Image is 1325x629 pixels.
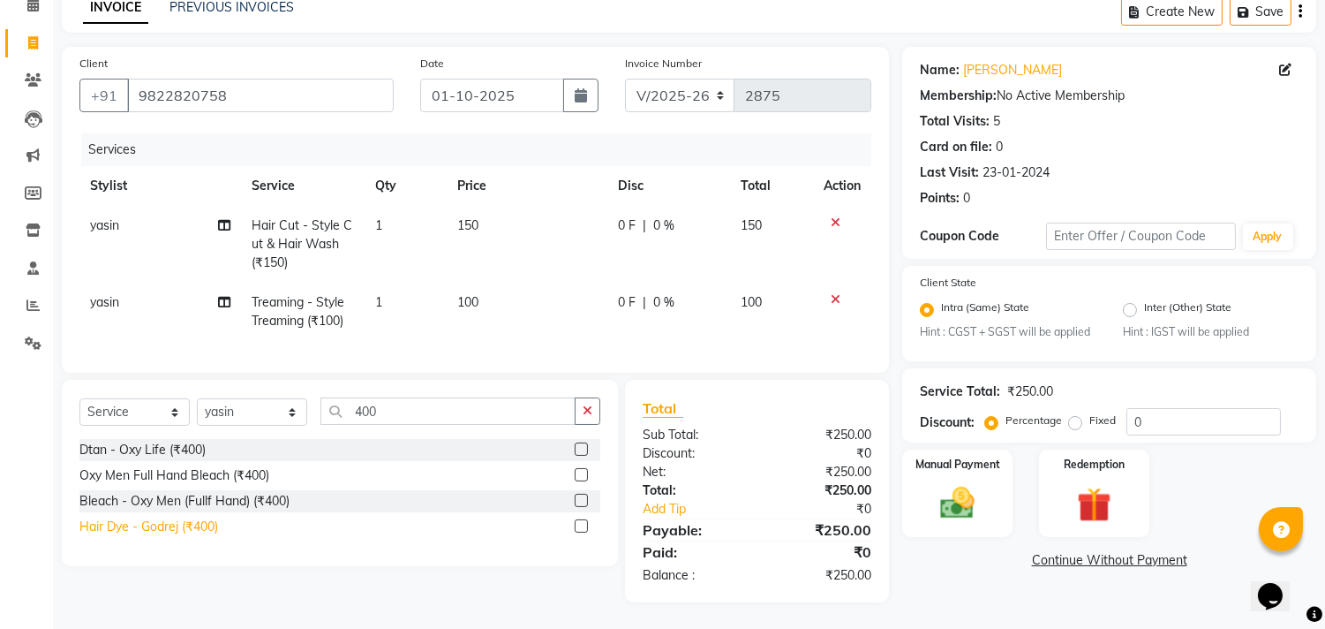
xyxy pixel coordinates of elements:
[629,463,757,481] div: Net:
[741,294,762,310] span: 100
[252,294,344,329] span: Treaming - Style Treaming (₹100)
[607,166,730,206] th: Disc
[757,444,885,463] div: ₹0
[993,112,1000,131] div: 5
[741,217,762,233] span: 150
[79,518,218,536] div: Hair Dye - Godrej (₹400)
[920,383,1000,401] div: Service Total:
[1066,483,1122,527] img: _gift.svg
[920,61,960,80] div: Name:
[1007,383,1053,401] div: ₹250.00
[629,519,757,541] div: Payable:
[79,56,108,72] label: Client
[629,500,779,519] a: Add Tip
[625,56,702,72] label: Invoice Number
[618,216,636,235] span: 0 F
[1243,224,1293,250] button: Apply
[79,466,269,485] div: Oxy Men Full Hand Bleach (₹400)
[629,481,757,500] div: Total:
[79,441,206,459] div: Dtan - Oxy Life (₹400)
[920,163,979,182] div: Last Visit:
[365,166,447,206] th: Qty
[320,398,576,425] input: Search or Scan
[375,217,382,233] span: 1
[1144,299,1231,321] label: Inter (Other) State
[643,216,646,235] span: |
[629,426,757,444] div: Sub Total:
[757,566,885,585] div: ₹250.00
[757,519,885,541] div: ₹250.00
[920,87,1299,105] div: No Active Membership
[730,166,814,206] th: Total
[906,551,1313,570] a: Continue Without Payment
[920,138,992,156] div: Card on file:
[1064,457,1125,473] label: Redemption
[653,293,674,312] span: 0 %
[996,138,1003,156] div: 0
[920,324,1095,340] small: Hint : CGST + SGST will be applied
[1005,413,1062,428] label: Percentage
[79,79,129,112] button: +91
[1251,558,1307,611] iframe: chat widget
[457,294,478,310] span: 100
[643,399,683,418] span: Total
[375,294,382,310] span: 1
[779,500,885,519] div: ₹0
[915,457,1000,473] label: Manual Payment
[1123,324,1299,340] small: Hint : IGST will be applied
[920,189,960,208] div: Points:
[653,216,674,235] span: 0 %
[618,293,636,312] span: 0 F
[963,189,970,208] div: 0
[920,112,990,131] div: Total Visits:
[90,294,119,310] span: yasin
[447,166,607,206] th: Price
[241,166,365,206] th: Service
[127,79,394,112] input: Search by Name/Mobile/Email/Code
[813,166,871,206] th: Action
[1089,413,1116,428] label: Fixed
[757,542,885,563] div: ₹0
[1046,223,1235,250] input: Enter Offer / Coupon Code
[920,87,997,105] div: Membership:
[757,426,885,444] div: ₹250.00
[252,217,352,270] span: Hair Cut - Style Cut & Hair Wash (₹150)
[643,293,646,312] span: |
[963,61,1062,80] a: [PERSON_NAME]
[90,217,119,233] span: yasin
[920,227,1046,246] div: Coupon Code
[81,133,885,166] div: Services
[757,481,885,500] div: ₹250.00
[629,444,757,463] div: Discount:
[982,163,1050,182] div: 23-01-2024
[920,413,975,432] div: Discount:
[757,463,885,481] div: ₹250.00
[79,492,290,511] div: Bleach - Oxy Men (Fullf Hand) (₹400)
[920,275,976,291] label: Client State
[420,56,444,72] label: Date
[629,542,757,563] div: Paid:
[457,217,478,233] span: 150
[930,483,985,523] img: _cash.svg
[941,299,1029,321] label: Intra (Same) State
[79,166,241,206] th: Stylist
[629,566,757,585] div: Balance :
